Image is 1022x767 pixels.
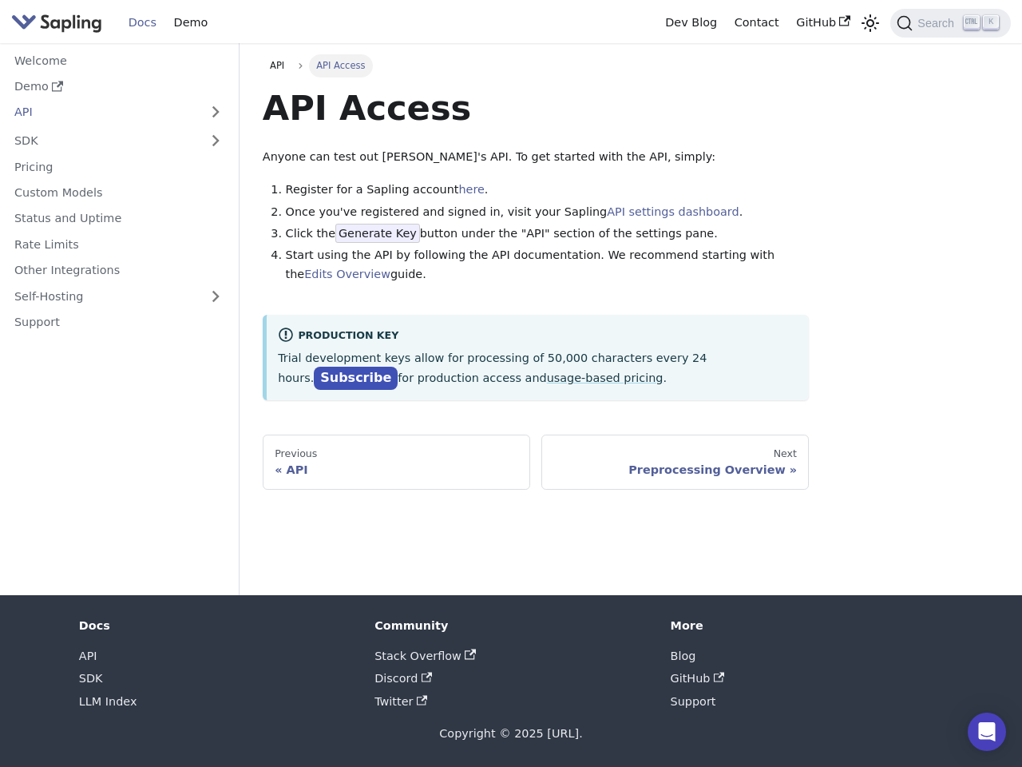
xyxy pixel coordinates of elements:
a: Other Integrations [6,259,232,282]
a: Support [6,311,232,334]
a: Blog [671,650,696,662]
a: Dev Blog [656,10,725,35]
p: Anyone can test out [PERSON_NAME]'s API. To get started with the API, simply: [263,148,810,167]
a: LLM Index [79,695,137,708]
div: Preprocessing Overview [554,463,797,477]
a: Welcome [6,49,232,72]
div: Open Intercom Messenger [968,713,1006,751]
button: Expand sidebar category 'SDK' [200,129,232,153]
a: Status and Uptime [6,207,232,230]
a: SDK [79,672,103,685]
a: Discord [374,672,432,685]
a: Contact [726,10,788,35]
a: Edits Overview [304,268,390,280]
p: Trial development keys allow for processing of 50,000 characters every 24 hours. for production a... [278,349,798,389]
a: API [6,101,200,124]
a: API [79,650,97,662]
a: Subscribe [314,367,398,390]
a: Rate Limits [6,232,232,256]
a: Custom Models [6,181,232,205]
div: More [671,618,944,633]
h1: API Access [263,86,810,129]
div: Community [374,618,648,633]
a: Demo [6,75,232,98]
button: Search (Ctrl+K) [890,9,1010,38]
div: Next [554,447,797,460]
a: API settings dashboard [607,205,739,218]
button: Switch between dark and light mode (currently light mode) [859,11,882,34]
img: Sapling.ai [11,11,102,34]
div: Production Key [278,327,798,346]
span: Search [913,17,964,30]
span: Generate Key [335,224,420,243]
li: Click the button under the "API" section of the settings pane. [286,225,810,244]
div: API [275,463,517,477]
a: API [263,54,292,77]
a: GitHub [671,672,725,685]
span: API Access [309,54,373,77]
li: Register for a Sapling account . [286,181,810,200]
kbd: K [983,15,999,30]
a: Demo [165,10,216,35]
a: NextPreprocessing Overview [541,435,809,489]
button: Expand sidebar category 'API' [200,101,232,124]
span: API [270,60,284,71]
a: Twitter [374,695,427,708]
a: Docs [120,10,165,35]
a: Support [671,695,716,708]
li: Once you've registered and signed in, visit your Sapling . [286,203,810,222]
a: GitHub [787,10,858,35]
div: Docs [79,618,352,633]
a: Pricing [6,155,232,178]
div: Copyright © 2025 [URL]. [79,725,943,744]
nav: Docs pages [263,435,810,489]
a: Sapling.ai [11,11,108,34]
nav: Breadcrumbs [263,54,810,77]
a: Self-Hosting [6,284,232,308]
a: PreviousAPI [263,435,530,489]
a: Stack Overflow [374,650,475,662]
div: Previous [275,447,517,460]
a: here [458,183,484,196]
a: usage-based pricing [547,372,664,384]
a: SDK [6,129,200,153]
li: Start using the API by following the API documentation. We recommend starting with the guide. [286,246,810,284]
